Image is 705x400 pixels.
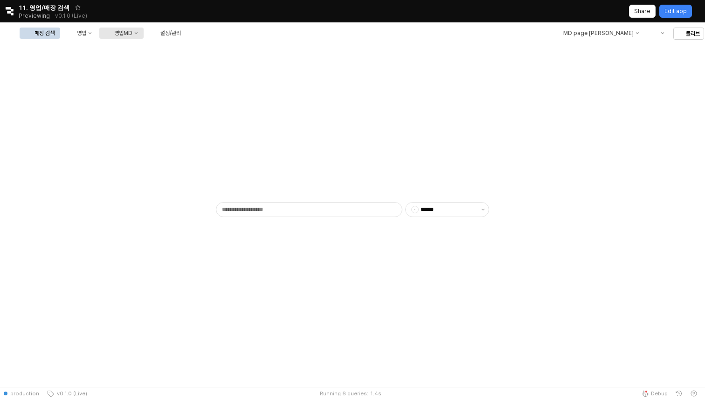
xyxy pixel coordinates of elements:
span: v0.1.0 (Live) [54,390,87,397]
div: Previewing v0.1.0 (Live) [19,9,92,22]
button: 매장 검색 [20,28,60,39]
button: 영업MD [99,28,144,39]
p: Edit app [664,7,687,15]
span: - [412,206,418,213]
div: 영업MD [114,30,132,36]
button: 설정/관리 [145,28,187,39]
div: 영업 [77,30,86,36]
button: 제안 사항 표시 [477,203,489,217]
p: Share [634,7,650,15]
button: Edit app [659,5,692,18]
button: Share app [629,5,656,18]
button: History [671,387,686,400]
button: Releases and History [50,9,92,22]
div: MD page 이동 [548,28,644,39]
span: Previewing [19,11,50,21]
span: production [10,390,39,397]
p: 클리브 [686,30,700,37]
div: 설정/관리 [160,30,181,36]
div: MD page [PERSON_NAME] [563,30,633,36]
span: 11. 영업/매장 검색 [19,3,69,12]
div: Running 6 queries: [320,390,368,397]
div: Menu item 6 [646,28,670,39]
button: Add app to favorites [73,3,83,12]
button: Help [686,387,701,400]
button: v0.1.0 (Live) [43,387,91,400]
p: v0.1.0 (Live) [55,12,87,20]
div: 매장 검색 [35,30,55,36]
span: 1.4 s [370,390,381,397]
button: MD page [PERSON_NAME] [548,28,644,39]
button: Debug [638,387,671,400]
span: Debug [651,390,668,397]
button: 영업 [62,28,97,39]
button: 클리브 [673,28,704,40]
